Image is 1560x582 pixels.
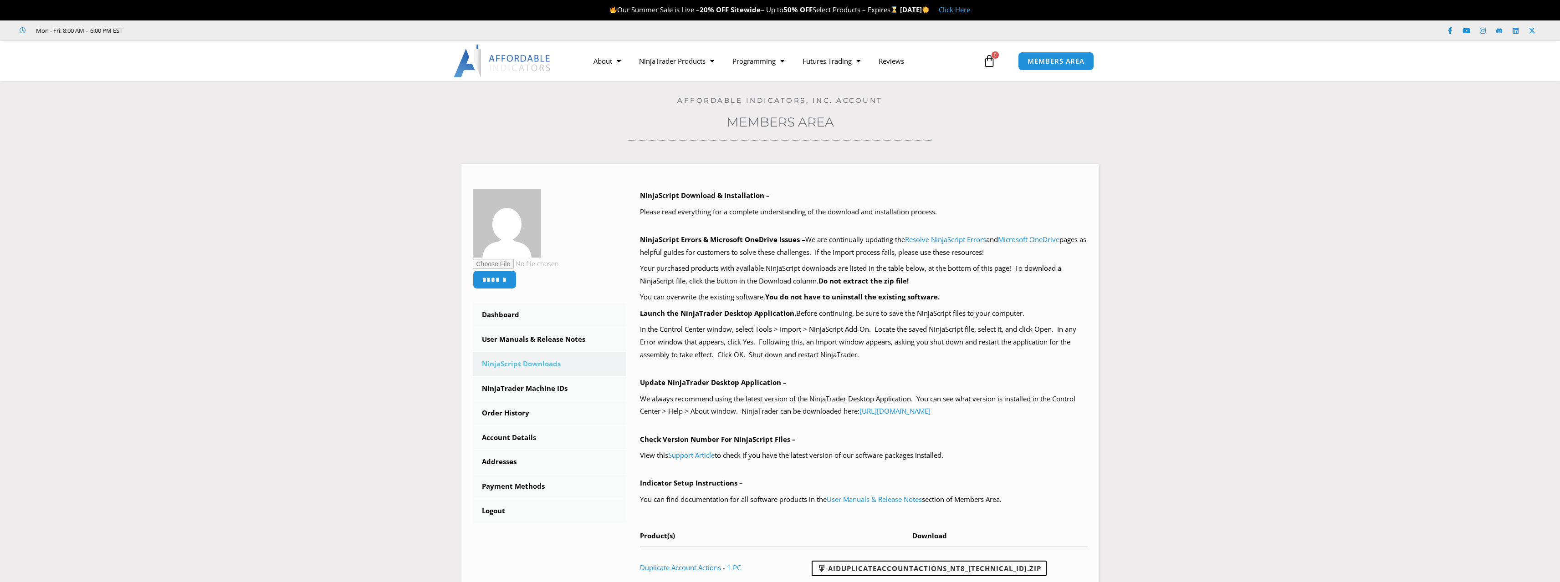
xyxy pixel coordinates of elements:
[922,6,929,13] img: 🌞
[723,51,793,71] a: Programming
[473,401,627,425] a: Order History
[473,377,627,400] a: NinjaTrader Machine IDs
[640,235,805,244] b: NinjaScript Errors & Microsoft OneDrive Issues –
[473,352,627,376] a: NinjaScript Downloads
[668,450,715,460] a: Support Article
[640,323,1088,361] p: In the Control Center window, select Tools > Import > NinjaScript Add-On. Locate the saved NinjaS...
[473,426,627,450] a: Account Details
[726,114,834,130] a: Members Area
[584,51,630,71] a: About
[584,51,981,71] nav: Menu
[640,262,1088,288] p: Your purchased products with available NinjaScript downloads are listed in the table below, at th...
[765,292,940,301] b: You do not have to uninstall the existing software.
[473,189,541,258] img: ee91b12246ca9e001d41e36b1e4e4bc50b2f175c83ed76abb721436deb95bbe5
[34,25,123,36] span: Mon - Fri: 8:00 AM – 6:00 PM EST
[870,51,913,71] a: Reviews
[640,378,787,387] b: Update NinjaTrader Desktop Application –
[900,5,930,14] strong: [DATE]
[640,449,1088,462] p: View this to check if you have the latest version of our software packages installed.
[640,291,1088,304] p: You can overwrite the existing software.
[731,5,761,14] strong: Sitewide
[473,450,627,474] a: Addresses
[473,303,627,327] a: Dashboard
[783,5,813,14] strong: 50% OFF
[473,303,627,523] nav: Account pages
[640,309,796,318] b: Launch the NinjaTrader Desktop Application.
[473,499,627,523] a: Logout
[640,563,741,572] a: Duplicate Account Actions - 1 PC
[640,233,1088,259] p: We are continually updating the and pages as helpful guides for customers to solve these challeng...
[454,45,552,77] img: LogoAI | Affordable Indicators – NinjaTrader
[640,393,1088,418] p: We always recommend using the latest version of the NinjaTrader Desktop Application. You can see ...
[992,51,999,59] span: 0
[818,276,909,285] b: Do not extract the zip file!
[677,96,883,105] a: Affordable Indicators, Inc. Account
[135,26,272,35] iframe: Customer reviews powered by Trustpilot
[640,191,770,200] b: NinjaScript Download & Installation –
[609,5,900,14] span: Our Summer Sale is Live – – Up to Select Products – Expires
[905,235,986,244] a: Resolve NinjaScript Errors
[939,5,970,14] a: Click Here
[640,493,1088,506] p: You can find documentation for all software products in the section of Members Area.
[640,478,743,487] b: Indicator Setup Instructions –
[912,531,947,540] span: Download
[859,406,931,415] a: [URL][DOMAIN_NAME]
[812,561,1047,576] a: AIDuplicateAccountActions_NT8_[TECHNICAL_ID].zip
[969,48,1009,74] a: 0
[793,51,870,71] a: Futures Trading
[640,435,796,444] b: Check Version Number For NinjaScript Files –
[473,475,627,498] a: Payment Methods
[827,495,922,504] a: User Manuals & Release Notes
[473,328,627,351] a: User Manuals & Release Notes
[998,235,1059,244] a: Microsoft OneDrive
[700,5,729,14] strong: 20% OFF
[891,6,898,13] img: ⌛
[610,6,617,13] img: 🔥
[1028,58,1084,65] span: MEMBERS AREA
[640,531,675,540] span: Product(s)
[1018,52,1094,71] a: MEMBERS AREA
[640,307,1088,320] p: Before continuing, be sure to save the NinjaScript files to your computer.
[630,51,723,71] a: NinjaTrader Products
[640,206,1088,218] p: Please read everything for a complete understanding of the download and installation process.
